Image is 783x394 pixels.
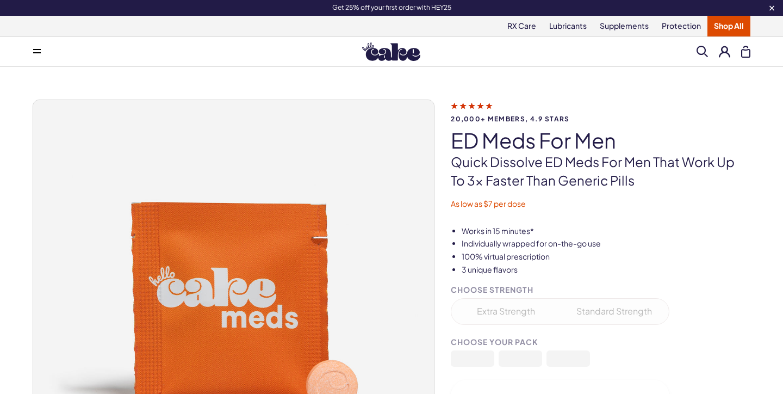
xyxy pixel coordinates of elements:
[707,16,750,36] a: Shop All
[462,226,750,237] li: Works in 15 minutes*
[462,238,750,249] li: Individually wrapped for on-the-go use
[451,115,750,122] span: 20,000+ members, 4.9 stars
[462,251,750,262] li: 100% virtual prescription
[543,16,593,36] a: Lubricants
[451,153,750,189] p: Quick dissolve ED Meds for men that work up to 3x faster than generic pills
[451,199,750,210] p: As low as $7 per dose
[451,101,750,122] a: 20,000+ members, 4.9 stars
[501,16,543,36] a: RX Care
[451,129,750,152] h1: ED Meds for Men
[593,16,655,36] a: Supplements
[655,16,707,36] a: Protection
[462,264,750,275] li: 3 unique flavors
[362,42,420,61] img: Hello Cake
